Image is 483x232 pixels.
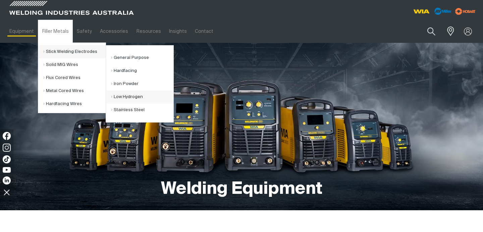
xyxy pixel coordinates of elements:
a: Flux Cored Wires [43,71,106,84]
img: TikTok [3,155,11,163]
a: Safety [73,20,96,43]
a: Insights [165,20,191,43]
img: Facebook [3,132,11,140]
h1: Welding Equipment [161,178,322,200]
ul: Stick Welding Electrodes Submenu [106,45,174,123]
a: Accessories [96,20,132,43]
a: Metal Cored Wires [43,84,106,97]
button: Search products [420,23,443,39]
a: Contact [191,20,217,43]
nav: Main [5,20,360,43]
a: General Purpose [111,51,173,64]
a: Filler Metals [38,20,72,43]
img: miller [453,6,478,16]
a: Solid MIG Wires [43,58,106,71]
img: LinkedIn [3,176,11,184]
img: hide socials [1,186,12,198]
img: YouTube [3,167,11,173]
a: Stick Welding Electrodes [43,45,106,58]
a: Low Hydrogen [111,90,173,103]
img: Instagram [3,144,11,152]
input: Product name or item number... [412,23,443,39]
a: Stainless Steel [111,103,173,117]
a: Hardfacing Wires [43,97,106,110]
a: Resources [132,20,165,43]
a: Hardfacing [111,64,173,77]
a: Iron Powder [111,77,173,90]
ul: Filler Metals Submenu [38,43,106,113]
a: Equipment [5,20,38,43]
